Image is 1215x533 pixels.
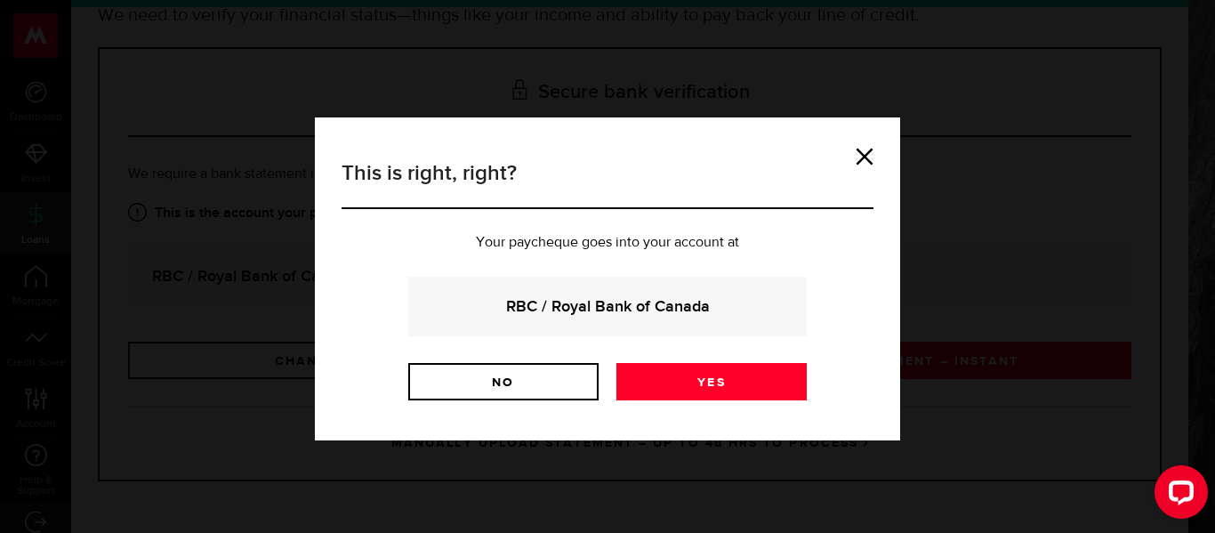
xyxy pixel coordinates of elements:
[432,295,783,319] strong: RBC / Royal Bank of Canada
[1140,458,1215,533] iframe: LiveChat chat widget
[616,363,807,400] a: Yes
[342,236,873,250] p: Your paycheque goes into your account at
[408,363,599,400] a: No
[342,157,873,209] h3: This is right, right?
